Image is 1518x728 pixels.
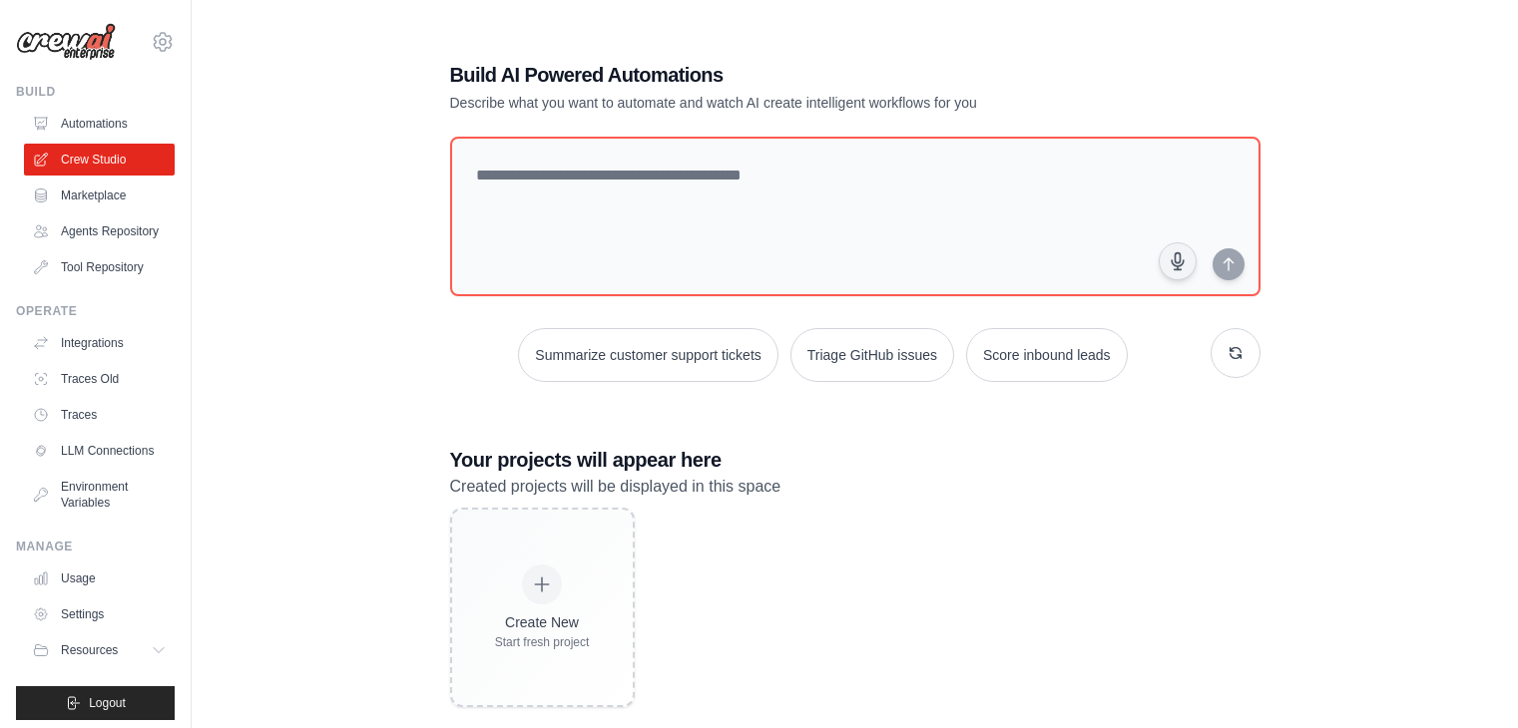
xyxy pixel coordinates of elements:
div: Create New [495,612,590,632]
button: Click to speak your automation idea [1159,242,1197,280]
a: Agents Repository [24,215,175,247]
button: Get new suggestions [1211,328,1261,378]
span: Resources [61,642,118,658]
span: Logout [89,695,126,711]
button: Triage GitHub issues [790,328,954,382]
a: Environment Variables [24,471,175,519]
p: Created projects will be displayed in this space [450,474,1261,500]
button: Summarize customer support tickets [518,328,777,382]
a: Usage [24,562,175,594]
a: Tool Repository [24,251,175,283]
p: Describe what you want to automate and watch AI create intelligent workflows for you [450,93,1121,113]
div: Manage [16,539,175,554]
div: Operate [16,303,175,319]
a: Traces [24,399,175,431]
a: Integrations [24,327,175,359]
img: Logo [16,23,116,61]
button: Score inbound leads [966,328,1128,382]
h3: Your projects will appear here [450,446,1261,474]
button: Resources [24,634,175,666]
h1: Build AI Powered Automations [450,61,1121,89]
a: Marketplace [24,180,175,211]
button: Logout [16,686,175,720]
div: Start fresh project [495,634,590,650]
a: LLM Connections [24,435,175,467]
div: Build [16,84,175,100]
a: Traces Old [24,363,175,395]
a: Settings [24,598,175,630]
a: Crew Studio [24,144,175,176]
a: Automations [24,108,175,140]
